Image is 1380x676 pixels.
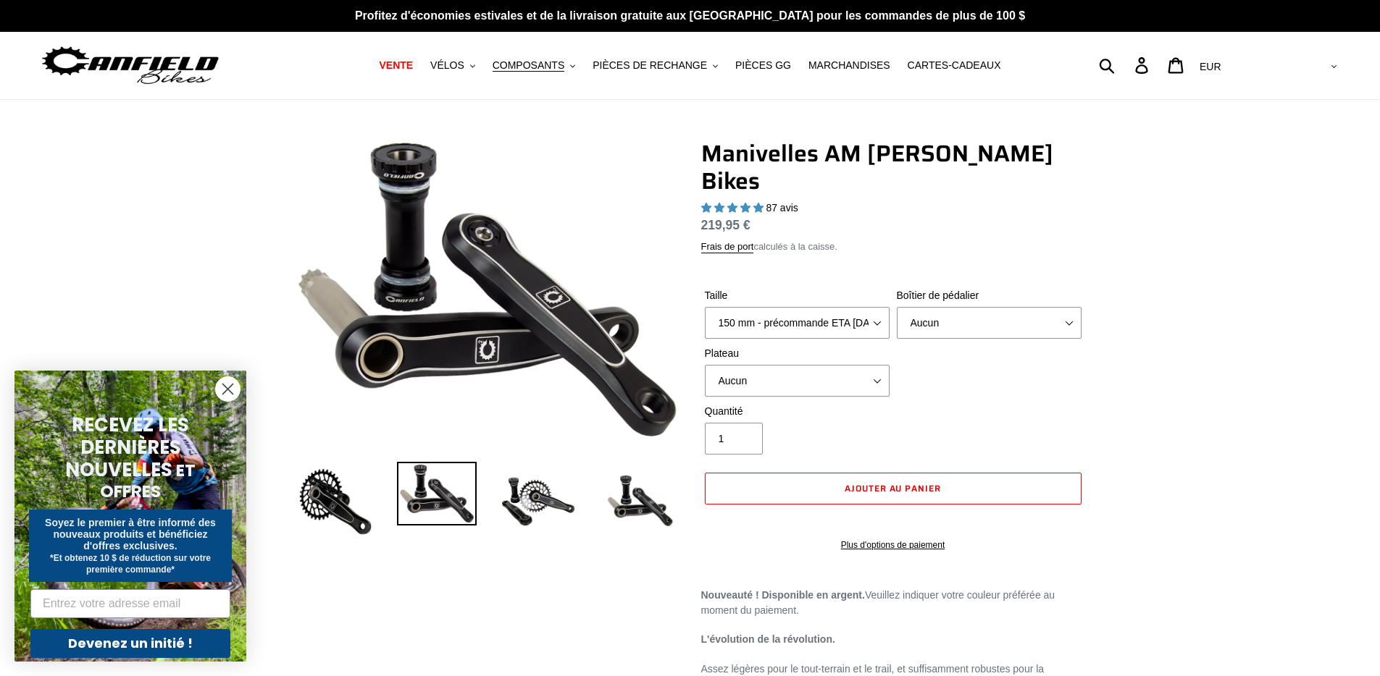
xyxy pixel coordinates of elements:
font: Quantité [705,405,743,417]
font: MARCHANDISES [808,59,890,71]
font: PIÈCES DE RECHANGE [593,59,707,71]
input: Entrez votre adresse email [30,589,230,618]
font: RECEVEZ LES DERNIÈRES NOUVELLES [65,412,189,483]
a: MARCHANDISES [801,56,898,75]
button: Fermer la boîte de dialogue [215,376,241,402]
font: L'évolution de la révolution. [701,633,835,645]
font: 219,95 € [701,218,750,232]
img: Charger l'image dans la visionneuse de galerie, manivelles Canfield Bikes AM [498,462,578,541]
a: PIÈCES GG [728,56,798,75]
font: Plus d'options de paiement [841,540,945,550]
button: PIÈCES DE RECHANGE [585,56,725,75]
img: Charger l'image dans la visionneuse de galerie, CANFIELD-AM_DH-CRANKS [600,462,679,541]
font: ET OFFRES [100,459,196,503]
a: CARTES-CADEAUX [900,56,1008,75]
img: Charger l'image dans la visionneuse de galerie, Canfield Cranks [397,462,477,525]
font: Veuillez indiquer votre couleur préférée au moment du paiement. [701,589,1055,616]
font: VÉLOS [430,59,464,71]
font: VENTE [380,59,414,71]
font: PIÈCES GG [735,59,791,71]
button: VÉLOS [423,56,482,75]
button: COMPOSANTS [485,56,583,75]
font: 87 avis [766,202,798,214]
button: Ajouter au panier [705,473,1082,504]
font: Taille [705,290,728,301]
font: Nouveauté ! Disponible en argent. [701,589,865,601]
font: *Et obtenez 10 $ de réduction sur votre première commande* [50,553,211,575]
font: Devenez un initié ! [68,634,193,652]
a: VENTE [372,56,421,75]
font: calculés à la caisse. [753,241,837,252]
font: Soyez le premier à être informé des nouveaux produits et bénéficiez d'offres exclusives. [45,517,216,552]
font: COMPOSANTS [493,59,565,71]
input: Recherche [1107,49,1144,81]
span: 4,97 étoiles [701,202,766,214]
font: Ajouter au panier [845,481,941,495]
a: Plus d'options de paiement [705,538,1082,552]
font: Plateau [705,347,739,359]
img: Charger l'image dans la visionneuse de galerie, manivelles Canfield Bikes AM [296,462,375,541]
font: Manivelles AM [PERSON_NAME] Bikes [701,135,1053,199]
img: Vélos Canfield [40,43,221,88]
font: CARTES-CADEAUX [908,59,1001,71]
font: Boîtier de pédalier [897,290,979,301]
a: Frais de port [701,241,754,253]
button: Devenez un initié ! [30,629,230,658]
font: Frais de port [701,241,754,252]
font: Profitez d'économies estivales et de la livraison gratuite aux [GEOGRAPHIC_DATA] pour les command... [355,9,1025,22]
